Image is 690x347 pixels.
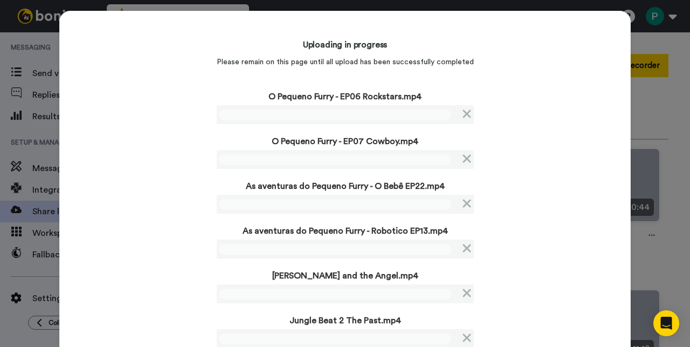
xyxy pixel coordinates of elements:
div: Open Intercom Messenger [653,310,679,336]
p: Please remain on this page until all upload has been successfully completed [217,57,474,67]
p: As aventuras do Pequeno Furry - O Bebê EP22.mp4 [217,180,474,193]
p: Jungle Beat 2 The Past.mp4 [217,314,474,327]
p: O Pequeno Furry - EP07 Cowboy.mp4 [217,135,474,148]
p: O Pequeno Furry - EP06 Rockstars.mp4 [217,90,474,103]
p: As aventuras do Pequeno Furry - Robotico EP13.mp4 [217,224,474,237]
p: [PERSON_NAME] and the Angel.mp4 [217,269,474,282]
h4: Uploading in progress [303,38,388,51]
